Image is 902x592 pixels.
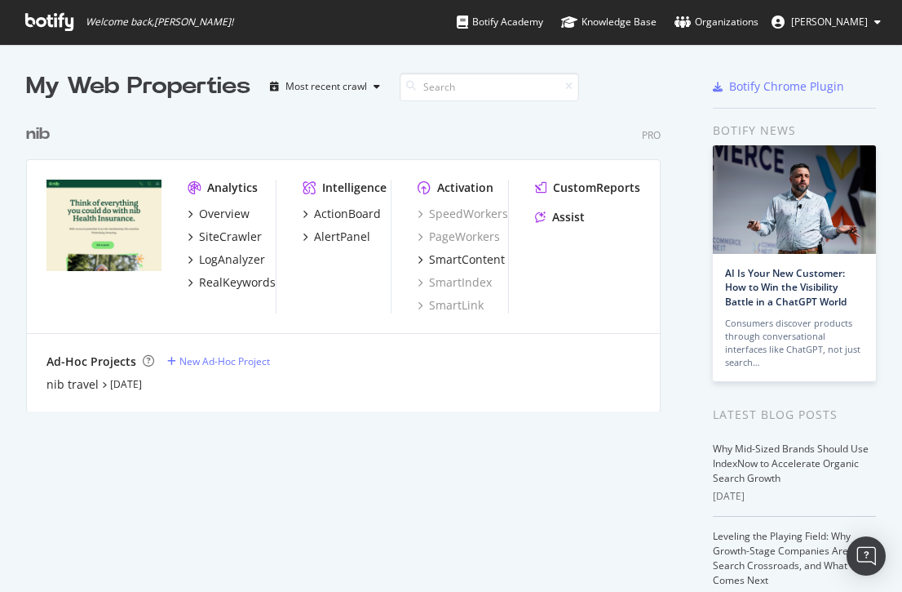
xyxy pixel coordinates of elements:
a: Why Mid-Sized Brands Should Use IndexNow to Accelerate Organic Search Growth [713,442,869,485]
img: AI Is Your New Customer: How to Win the Visibility Battle in a ChatGPT World [713,145,876,254]
a: Leveling the Playing Field: Why Growth-Stage Companies Are at a Search Crossroads, and What Comes... [713,529,868,587]
a: CustomReports [535,180,640,196]
div: [DATE] [713,489,876,504]
a: SmartLink [418,297,484,314]
div: ActionBoard [314,206,381,222]
a: RealKeywords [188,274,276,291]
a: nib [26,122,56,146]
div: CustomReports [553,180,640,196]
span: Jess Winch [791,15,868,29]
a: Overview [188,206,250,222]
div: My Web Properties [26,70,250,103]
div: Consumers discover products through conversational interfaces like ChatGPT, not just search… [725,317,864,369]
img: www.nib.com.au [46,180,161,272]
a: New Ad-Hoc Project [167,354,270,368]
div: Botify news [713,122,876,140]
div: Latest Blog Posts [713,406,876,424]
div: AlertPanel [314,229,370,245]
a: SiteCrawler [188,229,262,245]
div: Assist [552,209,585,225]
div: Overview [199,206,250,222]
a: PageWorkers [418,229,500,245]
a: AlertPanel [303,229,370,245]
div: nib [26,122,50,146]
a: AI Is Your New Customer: How to Win the Visibility Battle in a ChatGPT World [725,266,847,308]
input: Search [400,73,579,101]
div: RealKeywords [199,274,276,291]
button: Most recent crawl [263,73,387,100]
a: Assist [535,209,585,225]
a: Botify Chrome Plugin [713,78,844,95]
div: Pro [642,128,661,142]
a: LogAnalyzer [188,251,265,268]
div: SmartContent [429,251,505,268]
div: SiteCrawler [199,229,262,245]
div: Ad-Hoc Projects [46,354,136,370]
a: ActionBoard [303,206,381,222]
div: Open Intercom Messenger [847,536,886,576]
a: SmartContent [418,251,505,268]
div: Intelligence [322,180,387,196]
div: Botify Chrome Plugin [729,78,844,95]
a: [DATE] [110,377,142,391]
div: Analytics [207,180,258,196]
a: nib travel [46,376,99,393]
div: New Ad-Hoc Project [179,354,270,368]
div: LogAnalyzer [199,251,265,268]
div: Botify Academy [457,14,543,30]
button: [PERSON_NAME] [758,9,894,35]
div: Organizations [674,14,758,30]
div: Knowledge Base [561,14,657,30]
div: Most recent crawl [285,82,367,91]
div: grid [26,103,674,412]
div: Activation [437,180,493,196]
a: SpeedWorkers [418,206,508,222]
span: Welcome back, [PERSON_NAME] ! [86,16,233,29]
a: SmartIndex [418,274,492,291]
